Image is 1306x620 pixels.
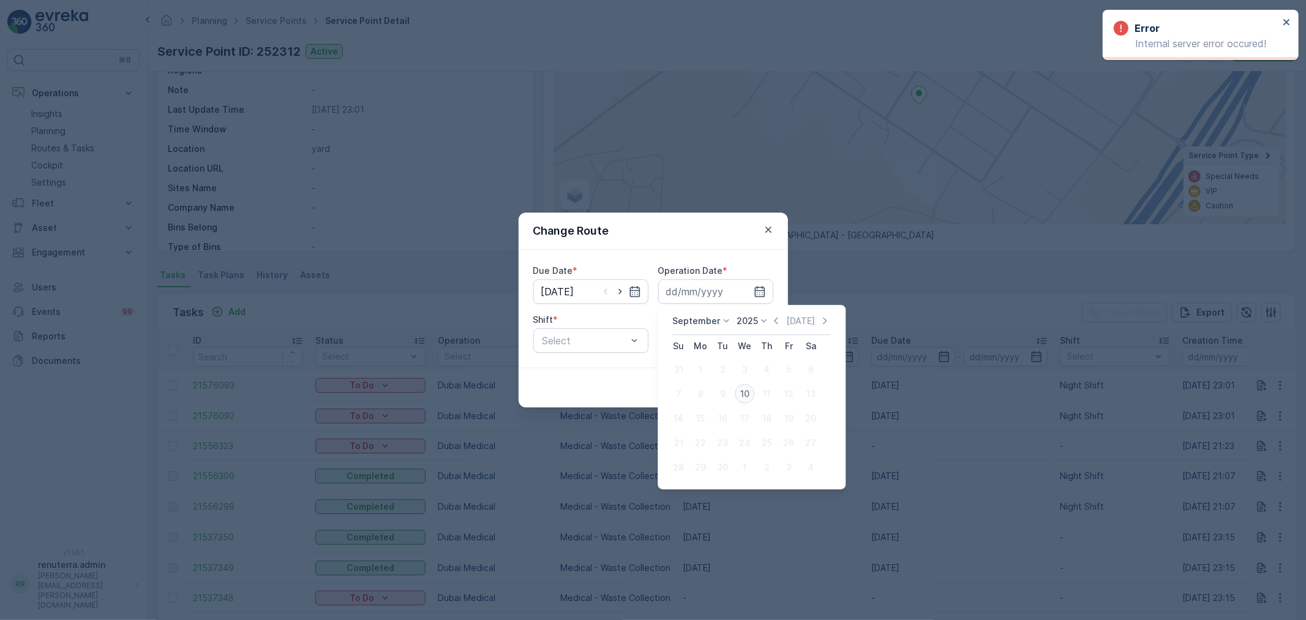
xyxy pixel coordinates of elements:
div: 1 [691,360,710,379]
p: 2025 [737,315,758,327]
div: 4 [757,360,776,379]
div: 3 [779,458,798,477]
th: Tuesday [711,335,734,357]
div: 31 [669,360,688,379]
p: September [672,315,720,327]
div: 22 [691,433,710,453]
div: 21 [669,433,688,453]
div: 13 [801,384,820,404]
div: 19 [779,409,798,428]
div: 30 [713,458,732,477]
label: Operation Date [658,265,723,276]
div: 6 [801,360,820,379]
div: 18 [757,409,776,428]
div: 20 [801,409,820,428]
div: 12 [779,384,798,404]
h3: Error [1135,21,1160,36]
div: 5 [779,360,798,379]
div: 8 [691,384,710,404]
div: 10 [735,384,754,404]
div: 7 [669,384,688,404]
th: Friday [778,335,800,357]
div: 4 [801,458,820,477]
input: dd/mm/yyyy [658,279,773,304]
div: 16 [713,409,732,428]
div: 9 [713,384,732,404]
div: 11 [757,384,776,404]
div: 1 [735,458,754,477]
div: 14 [669,409,688,428]
label: Due Date [533,265,573,276]
div: 3 [735,360,754,379]
div: 24 [735,433,754,453]
th: Thursday [756,335,778,357]
p: [DATE] [786,315,815,327]
p: Change Route [533,222,609,240]
input: dd/mm/yyyy [533,279,648,304]
th: Wednesday [734,335,756,357]
div: 25 [757,433,776,453]
div: 29 [691,458,710,477]
div: 23 [713,433,732,453]
th: Monday [689,335,711,357]
div: 26 [779,433,798,453]
div: 2 [713,360,732,379]
th: Sunday [667,335,689,357]
div: 15 [691,409,710,428]
label: Shift [533,314,554,325]
p: Select [542,333,627,348]
p: Internal server error occured! [1114,38,1279,49]
div: 17 [735,409,754,428]
th: Saturday [800,335,822,357]
div: 27 [801,433,820,453]
button: close [1283,17,1291,29]
div: 28 [669,458,688,477]
div: 2 [757,458,776,477]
